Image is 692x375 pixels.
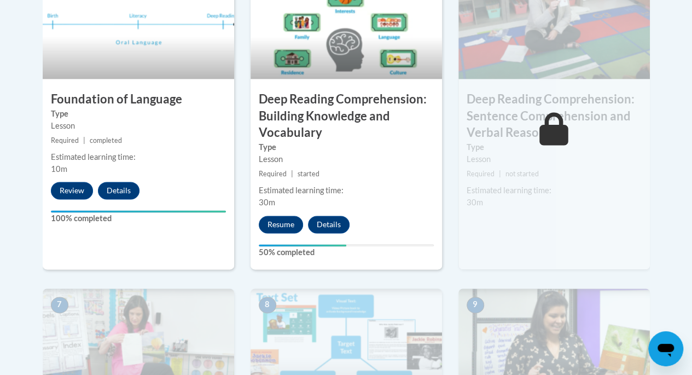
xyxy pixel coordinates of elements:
h3: Foundation of Language [43,91,234,108]
span: started [298,170,319,178]
span: 10m [51,164,67,174]
label: 50% completed [259,246,434,258]
h3: Deep Reading Comprehension: Sentence Comprehension and Verbal Reasoning [458,91,650,141]
button: Details [98,182,139,199]
button: Review [51,182,93,199]
span: 8 [259,297,276,313]
div: Estimated learning time: [259,184,434,197]
span: Required [467,170,495,178]
div: Estimated learning time: [467,184,642,197]
div: Your progress [259,244,346,246]
iframe: Button to launch messaging window [648,331,683,366]
span: | [499,170,501,178]
span: not started [505,170,539,178]
span: Required [51,136,79,145]
div: Estimated learning time: [51,151,226,163]
span: completed [90,136,122,145]
span: Required [259,170,287,178]
span: 30m [259,198,275,207]
span: 9 [467,297,484,313]
div: Your progress [51,210,226,212]
span: | [291,170,293,178]
span: | [83,136,85,145]
div: Lesson [467,153,642,165]
button: Resume [259,216,303,233]
span: 30m [467,198,483,207]
div: Lesson [259,153,434,165]
label: Type [51,108,226,120]
button: Details [308,216,350,233]
label: Type [467,141,642,153]
div: Lesson [51,120,226,132]
h3: Deep Reading Comprehension: Building Knowledge and Vocabulary [251,91,442,141]
span: 7 [51,297,68,313]
label: Type [259,141,434,153]
label: 100% completed [51,212,226,224]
